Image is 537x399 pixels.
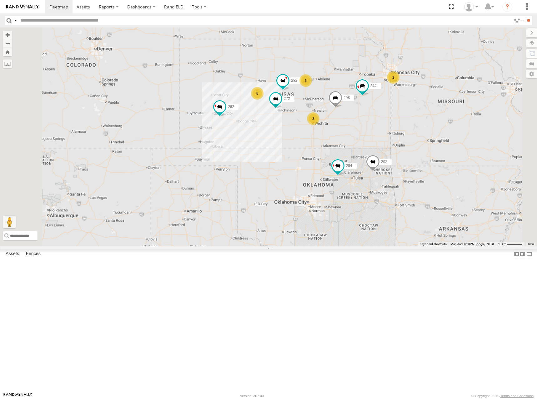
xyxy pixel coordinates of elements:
a: Visit our Website [3,393,32,399]
button: Map Scale: 50 km per 48 pixels [496,242,524,246]
label: Fences [23,250,44,259]
img: rand-logo.svg [6,5,39,9]
button: Drag Pegman onto the map to open Street View [3,216,16,228]
label: Search Query [13,16,18,25]
a: Terms (opens in new tab) [528,243,534,245]
span: 244 [370,84,377,88]
label: Hide Summary Table [526,249,532,259]
div: 3 [299,74,312,87]
div: 5 [251,87,263,100]
span: 272 [284,96,290,101]
span: 292 [381,159,387,164]
a: Terms and Conditions [500,394,534,398]
div: © Copyright 2025 - [471,394,534,398]
span: 282 [291,78,297,82]
label: Map Settings [526,70,537,78]
div: 2 [387,71,399,84]
label: Search Filter Options [511,16,525,25]
span: 50 km [498,242,506,246]
div: Version: 307.00 [240,394,264,398]
div: Shane Miller [462,2,480,12]
button: Zoom in [3,31,12,39]
span: 262 [228,105,234,109]
label: Assets [3,250,22,259]
label: Dock Summary Table to the Right [519,249,526,259]
span: Map data ©2025 Google, INEGI [450,242,494,246]
span: 284 [346,163,352,168]
button: Zoom Home [3,48,12,56]
button: Keyboard shortcuts [420,242,447,246]
i: ? [502,2,512,12]
label: Dock Summary Table to the Left [513,249,519,259]
div: 3 [307,112,319,125]
label: Measure [3,59,12,68]
button: Zoom out [3,39,12,48]
span: 298 [344,96,350,100]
